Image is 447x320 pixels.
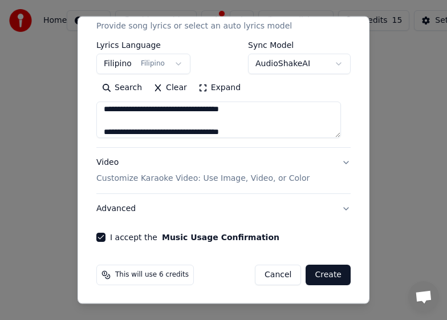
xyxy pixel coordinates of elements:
button: VideoCustomize Karaoke Video: Use Image, Video, or Color [96,148,351,193]
button: Advanced [96,194,351,224]
p: Provide song lyrics or select an auto lyrics model [96,21,292,32]
label: I accept the [110,233,279,241]
button: Cancel [255,265,301,285]
button: Search [96,79,148,97]
div: Video [96,157,310,184]
button: I accept the [162,233,279,241]
button: Clear [148,79,193,97]
p: Customize Karaoke Video: Use Image, Video, or Color [96,173,310,184]
button: Expand [193,79,246,97]
div: LyricsProvide song lyrics or select an auto lyrics model [96,41,351,147]
span: This will use 6 credits [115,270,189,280]
button: Create [306,265,351,285]
label: Sync Model [248,41,351,49]
label: Lyrics Language [96,41,190,49]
